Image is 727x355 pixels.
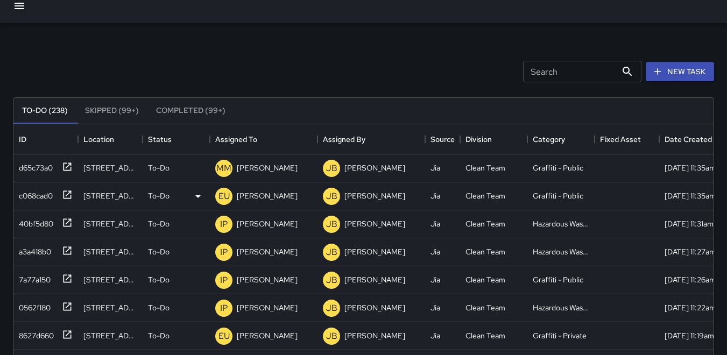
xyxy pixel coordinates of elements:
[15,214,53,229] div: 40bf5d80
[344,218,405,229] p: [PERSON_NAME]
[430,218,440,229] div: Jia
[15,270,51,285] div: 7a77a150
[533,190,583,201] div: Graffiti - Public
[430,190,440,201] div: Jia
[83,162,137,173] div: 932 Mission Street
[326,246,337,259] p: JB
[430,124,455,154] div: Source
[220,302,228,315] p: IP
[237,274,298,285] p: [PERSON_NAME]
[344,330,405,341] p: [PERSON_NAME]
[326,330,337,343] p: JB
[78,124,143,154] div: Location
[344,302,405,313] p: [PERSON_NAME]
[465,302,505,313] div: Clean Team
[83,330,137,341] div: 925 Market Street
[15,326,54,341] div: 8627d660
[83,190,137,201] div: 925 Mission Street
[218,330,230,343] p: EU
[83,246,137,257] div: 934 Market Street
[533,274,583,285] div: Graffiti - Public
[326,162,337,175] p: JB
[220,218,228,231] p: IP
[15,158,53,173] div: d65c73a0
[148,330,170,341] p: To-Do
[527,124,595,154] div: Category
[323,124,365,154] div: Assigned By
[326,218,337,231] p: JB
[15,186,53,201] div: c068cad0
[595,124,659,154] div: Fixed Asset
[13,98,76,124] button: To-Do (238)
[344,190,405,201] p: [PERSON_NAME]
[216,162,231,175] p: MM
[19,124,26,154] div: ID
[465,246,505,257] div: Clean Team
[646,62,714,82] button: New Task
[148,246,170,257] p: To-Do
[15,298,51,313] div: 0562f180
[665,124,712,154] div: Date Created
[344,162,405,173] p: [PERSON_NAME]
[465,190,505,201] div: Clean Team
[83,302,137,313] div: 83 Eddy Street
[147,98,234,124] button: Completed (99+)
[148,124,172,154] div: Status
[465,124,492,154] div: Division
[210,124,317,154] div: Assigned To
[148,190,170,201] p: To-Do
[215,124,257,154] div: Assigned To
[344,246,405,257] p: [PERSON_NAME]
[237,302,298,313] p: [PERSON_NAME]
[148,302,170,313] p: To-Do
[430,330,440,341] div: Jia
[237,330,298,341] p: [PERSON_NAME]
[533,218,589,229] div: Hazardous Waste
[465,162,505,173] div: Clean Team
[148,218,170,229] p: To-Do
[326,274,337,287] p: JB
[460,124,527,154] div: Division
[76,98,147,124] button: Skipped (99+)
[237,190,298,201] p: [PERSON_NAME]
[465,218,505,229] div: Clean Team
[220,246,228,259] p: IP
[237,162,298,173] p: [PERSON_NAME]
[148,274,170,285] p: To-Do
[237,218,298,229] p: [PERSON_NAME]
[533,302,589,313] div: Hazardous Waste
[430,274,440,285] div: Jia
[326,190,337,203] p: JB
[143,124,210,154] div: Status
[15,242,51,257] div: a3a418b0
[430,246,440,257] div: Jia
[600,124,641,154] div: Fixed Asset
[148,162,170,173] p: To-Do
[465,330,505,341] div: Clean Team
[533,124,565,154] div: Category
[430,302,440,313] div: Jia
[533,246,589,257] div: Hazardous Waste
[13,124,78,154] div: ID
[218,190,230,203] p: EU
[83,218,137,229] div: 16 Mint Plaza
[237,246,298,257] p: [PERSON_NAME]
[533,162,583,173] div: Graffiti - Public
[430,162,440,173] div: Jia
[425,124,460,154] div: Source
[344,274,405,285] p: [PERSON_NAME]
[533,330,587,341] div: Graffiti - Private
[83,274,137,285] div: 10 Mason Street
[220,274,228,287] p: IP
[326,302,337,315] p: JB
[317,124,425,154] div: Assigned By
[83,124,114,154] div: Location
[465,274,505,285] div: Clean Team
